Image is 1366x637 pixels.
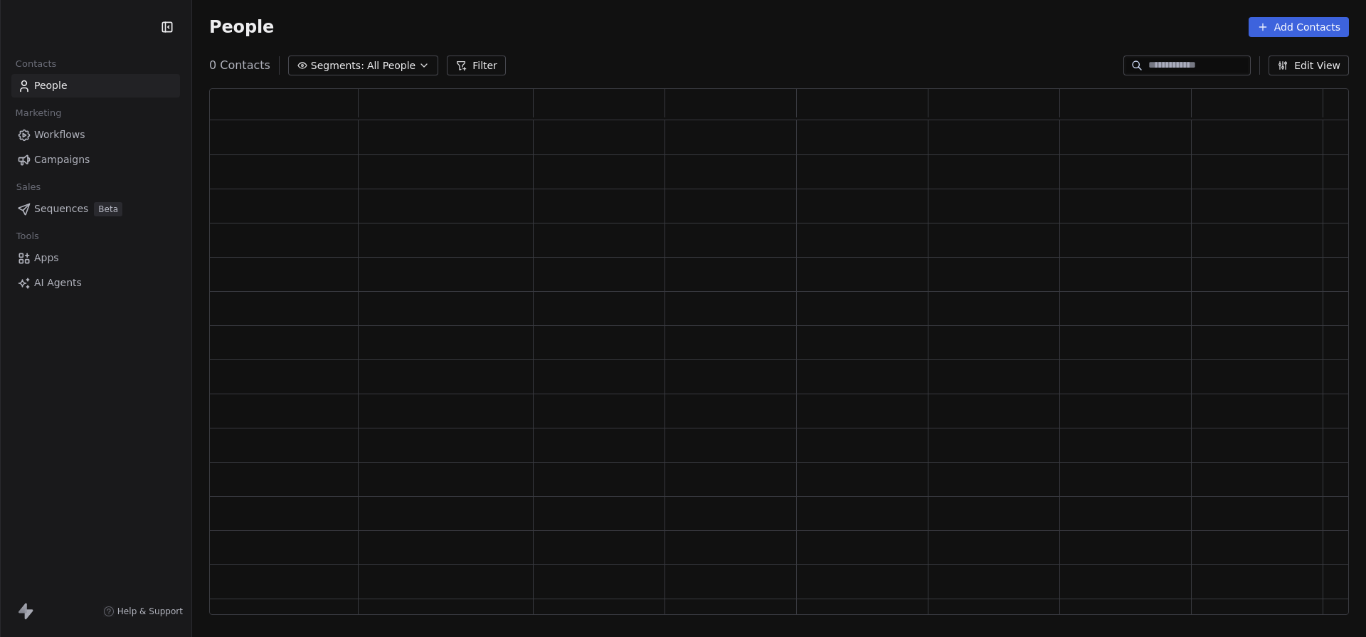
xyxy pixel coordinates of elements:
button: Filter [447,56,506,75]
a: Help & Support [103,606,183,617]
button: Add Contacts [1249,17,1349,37]
span: People [209,16,274,38]
span: Contacts [9,53,63,75]
span: Segments: [311,58,364,73]
span: Sequences [34,201,88,216]
a: People [11,74,180,98]
span: Sales [10,177,47,198]
span: People [34,78,68,93]
span: Beta [94,202,122,216]
span: Campaigns [34,152,90,167]
a: Apps [11,246,180,270]
span: Marketing [9,102,68,124]
span: Apps [34,251,59,265]
span: Workflows [34,127,85,142]
a: Campaigns [11,148,180,172]
a: SequencesBeta [11,197,180,221]
span: 0 Contacts [209,57,270,74]
span: AI Agents [34,275,82,290]
a: Workflows [11,123,180,147]
span: Help & Support [117,606,183,617]
a: AI Agents [11,271,180,295]
span: Tools [10,226,45,247]
button: Edit View [1269,56,1349,75]
span: All People [367,58,415,73]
